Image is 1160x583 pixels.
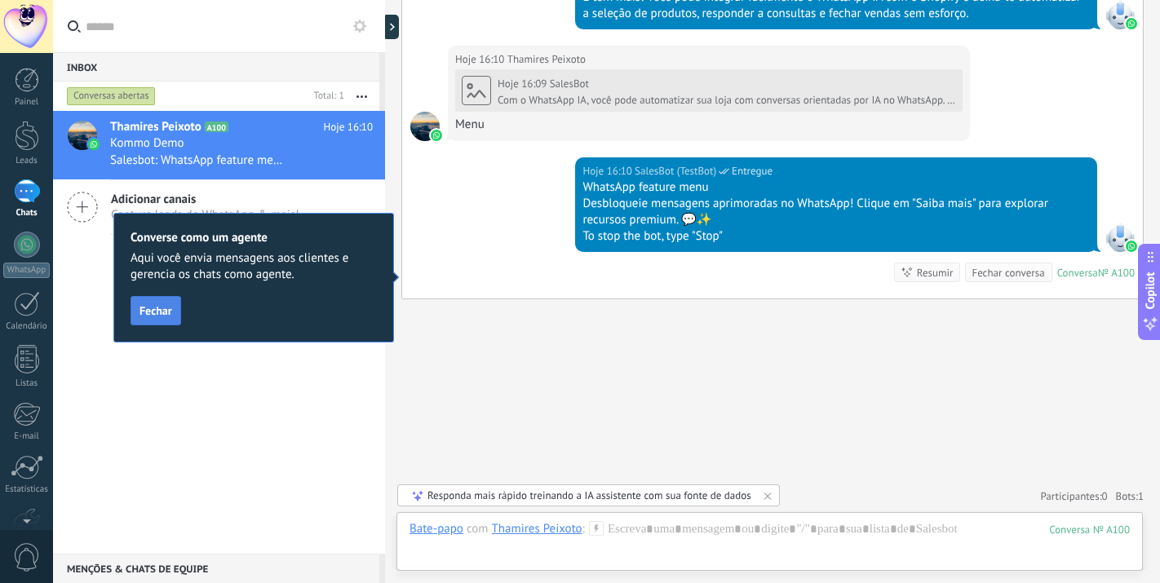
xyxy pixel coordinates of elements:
[308,88,344,104] div: Total: 1
[131,230,377,245] h2: Converse como um agente
[3,263,50,278] div: WhatsApp
[410,112,440,141] span: Thamires Peixoto
[1138,489,1144,503] span: 1
[1098,266,1135,280] div: № A100
[1116,489,1144,503] span: Bots:
[431,130,442,141] img: waba.svg
[492,521,582,536] div: Thamires Peixoto
[972,265,1044,280] div: Fechar conversa
[427,488,751,502] div: Responda mais rápido treinando a IA assistente com sua fonte de dados
[498,94,956,107] div: Com o WhatsApp IA, você pode automatizar sua loja com conversas orientadas por IA no WhatsApp. E ...
[1126,241,1137,252] img: waba.svg
[467,521,489,537] span: com
[455,117,963,133] div: Menu
[582,163,635,179] div: Hoje 16:10
[344,82,379,111] button: Mais
[3,156,51,166] div: Leads
[110,152,283,168] span: Salesbot: WhatsApp feature menu Desbloqueie mensagens aprimoradas no WhatsApp! Clique em "Saiba m...
[1105,223,1135,252] span: SalesBot
[917,265,954,280] div: Resumir
[324,119,373,135] span: Hoje 16:10
[139,305,172,316] span: Fechar
[88,139,100,150] img: icon
[3,484,51,495] div: Estatísticas
[635,163,716,179] span: SalesBot (TestBot)
[53,52,379,82] div: Inbox
[3,97,51,108] div: Painel
[3,378,51,389] div: Listas
[53,554,379,583] div: Menções & Chats de equipe
[582,228,1090,245] div: To stop the bot, type "Stop"
[582,179,1090,196] div: WhatsApp feature menu
[205,121,228,132] span: A100
[1040,489,1107,503] a: Participantes:0
[498,77,550,91] div: Hoje 16:09
[732,163,773,179] span: Entregue
[67,86,156,106] div: Conversas abertas
[582,521,585,537] span: :
[53,111,385,179] a: avatariconThamires PeixotoA100Hoje 16:10Kommo DemoSalesbot: WhatsApp feature menu Desbloqueie men...
[3,321,51,332] div: Calendário
[1049,523,1130,537] div: 100
[3,431,51,442] div: E-mail
[1102,489,1108,503] span: 0
[1057,266,1098,280] div: Conversa
[582,196,1090,228] div: Desbloqueie mensagens aprimoradas no WhatsApp! Clique em "Saiba mais" para explorar recursos prem...
[507,51,586,68] span: Thamires Peixoto
[111,192,299,207] span: Adicionar canais
[131,296,181,325] button: Fechar
[111,207,299,223] span: Capture leads do WhatsApp & mais!
[455,51,507,68] div: Hoje 16:10
[110,119,201,135] span: Thamires Peixoto
[110,135,184,152] span: Kommo Demo
[131,250,377,283] span: Aqui você envia mensagens aos clientes e gerencia os chats como agente.
[383,15,399,39] div: Mostrar
[1142,272,1158,309] span: Copilot
[1126,18,1137,29] img: waba.svg
[3,208,51,219] div: Chats
[550,77,589,91] span: SalesBot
